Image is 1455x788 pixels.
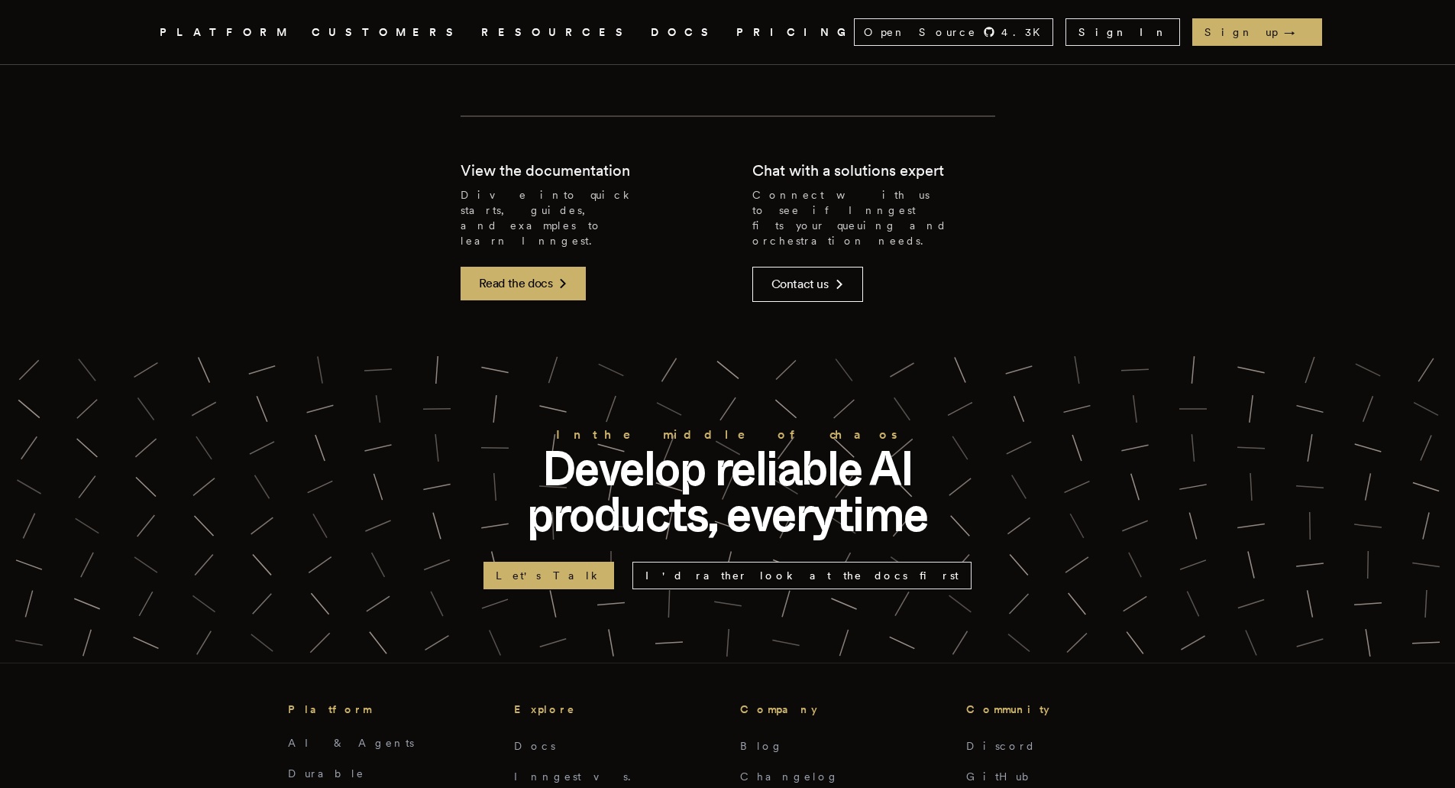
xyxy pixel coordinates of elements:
a: Sign up [1192,18,1322,46]
a: AI & Agents [288,737,414,749]
h3: Platform [288,700,490,718]
a: Contact us [752,267,863,302]
a: I'd rather look at the docs first [632,562,972,589]
h2: Chat with a solutions expert [752,160,944,181]
p: Dive into quick starts, guides, and examples to learn Inngest. [461,187,703,248]
a: Discord [966,740,1036,752]
span: Open Source [864,24,977,40]
h3: Community [966,700,1168,718]
h3: Explore [514,700,716,718]
a: DOCS [651,23,718,42]
a: Docs [514,740,555,752]
span: 4.3 K [1001,24,1049,40]
a: Let's Talk [483,562,614,589]
h2: In the middle of chaos [483,424,972,446]
button: PLATFORM [160,23,293,42]
a: PRICING [736,23,854,42]
a: GitHub [966,770,1039,783]
a: Sign In [1065,18,1180,46]
button: RESOURCES [481,23,632,42]
a: CUSTOMERS [312,23,463,42]
a: Read the docs [461,267,587,300]
span: → [1284,24,1310,40]
h3: Company [740,700,942,718]
a: Changelog [740,770,839,783]
h2: View the documentation [461,160,630,181]
a: Blog [740,740,784,752]
p: Develop reliable AI products, everytime [483,446,972,537]
p: Connect with us to see if Inngest fits your queuing and orchestration needs. [752,187,995,248]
